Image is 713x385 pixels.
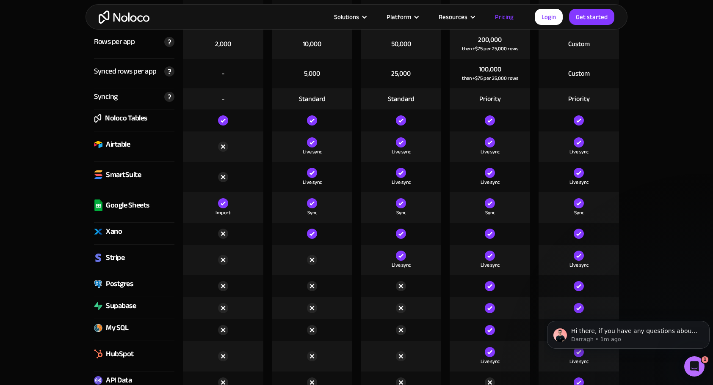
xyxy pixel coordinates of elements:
[392,261,411,269] div: Live sync
[215,39,231,49] div: 2,000
[574,208,584,217] div: Sync
[388,94,415,104] div: Standard
[391,39,411,49] div: 50,000
[569,9,614,25] a: Get started
[106,138,130,151] div: Airtable
[481,261,500,269] div: Live sync
[106,348,134,360] div: HubSpot
[485,208,495,217] div: Sync
[222,69,224,78] div: -
[479,94,501,104] div: Priority
[334,11,359,22] div: Solutions
[99,11,149,24] a: home
[216,208,231,217] div: Import
[94,90,118,103] div: Syncing
[304,69,320,78] div: 5,000
[544,303,713,362] iframe: Intercom notifications message
[106,169,141,181] div: SmartSuite
[535,9,563,25] a: Login
[387,11,411,22] div: Platform
[568,94,590,104] div: Priority
[94,35,135,48] div: Rows per app
[303,39,321,49] div: 10,000
[323,11,376,22] div: Solutions
[568,39,590,49] div: Custom
[106,300,136,312] div: Supabase
[568,69,590,78] div: Custom
[94,65,157,78] div: Synced rows per app
[684,356,705,377] iframe: Intercom live chat
[481,147,500,156] div: Live sync
[478,35,502,44] div: 200,000
[481,357,500,366] div: Live sync
[106,278,133,290] div: Postgres
[569,178,589,186] div: Live sync
[569,357,589,366] div: Live sync
[569,147,589,156] div: Live sync
[376,11,428,22] div: Platform
[569,261,589,269] div: Live sync
[106,225,122,238] div: Xano
[428,11,484,22] div: Resources
[392,178,411,186] div: Live sync
[396,208,406,217] div: Sync
[299,94,326,104] div: Standard
[392,147,411,156] div: Live sync
[307,208,317,217] div: Sync
[222,94,224,104] div: -
[105,112,147,125] div: Noloco Tables
[439,11,467,22] div: Resources
[106,322,128,334] div: My SQL
[484,11,524,22] a: Pricing
[481,178,500,186] div: Live sync
[462,74,518,82] div: then +$75 per 25,000 rows
[303,147,322,156] div: Live sync
[391,69,411,78] div: 25,000
[479,65,501,74] div: 100,000
[702,356,708,363] span: 1
[303,178,322,186] div: Live sync
[106,251,124,264] div: Stripe
[462,44,518,53] div: then +$75 per 25,000 rows
[106,199,149,212] div: Google Sheets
